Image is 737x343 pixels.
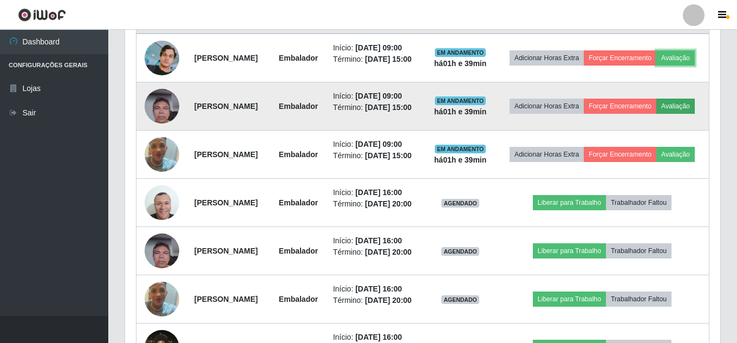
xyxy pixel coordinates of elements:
[656,99,695,114] button: Avaliação
[145,83,179,129] img: 1721053497188.jpeg
[145,268,179,330] img: 1734287030319.jpeg
[606,195,671,210] button: Trabalhador Faltou
[584,50,656,66] button: Forçar Encerramento
[333,198,419,210] li: Término:
[279,54,318,62] strong: Embalador
[333,332,419,343] li: Início:
[355,43,402,52] time: [DATE] 09:00
[435,96,486,105] span: EM ANDAMENTO
[18,8,66,22] img: CoreUI Logo
[510,99,584,114] button: Adicionar Horas Extra
[279,247,318,255] strong: Embalador
[145,124,179,185] img: 1734287030319.jpeg
[533,292,606,307] button: Liberar para Trabalho
[533,243,606,258] button: Liberar para Trabalho
[279,150,318,159] strong: Embalador
[194,150,258,159] strong: [PERSON_NAME]
[606,292,671,307] button: Trabalhador Faltou
[365,103,412,112] time: [DATE] 15:00
[279,102,318,111] strong: Embalador
[365,296,412,305] time: [DATE] 20:00
[333,150,419,161] li: Término:
[333,139,419,150] li: Início:
[510,50,584,66] button: Adicionar Horas Extra
[656,147,695,162] button: Avaliação
[333,102,419,113] li: Término:
[365,248,412,256] time: [DATE] 20:00
[365,151,412,160] time: [DATE] 15:00
[441,199,479,208] span: AGENDADO
[606,243,671,258] button: Trabalhador Faltou
[194,295,258,303] strong: [PERSON_NAME]
[355,140,402,148] time: [DATE] 09:00
[434,107,487,116] strong: há 01 h e 39 min
[333,187,419,198] li: Início:
[145,41,179,75] img: 1713284102514.jpeg
[434,59,487,68] strong: há 01 h e 39 min
[441,247,479,256] span: AGENDADO
[333,247,419,258] li: Término:
[355,92,402,100] time: [DATE] 09:00
[333,295,419,306] li: Término:
[145,228,179,274] img: 1721053497188.jpeg
[333,90,419,102] li: Início:
[441,295,479,304] span: AGENDADO
[435,48,486,57] span: EM ANDAMENTO
[194,102,258,111] strong: [PERSON_NAME]
[584,147,656,162] button: Forçar Encerramento
[365,55,412,63] time: [DATE] 15:00
[194,247,258,255] strong: [PERSON_NAME]
[145,185,179,220] img: 1736167370317.jpeg
[533,195,606,210] button: Liberar para Trabalho
[355,333,402,341] time: [DATE] 16:00
[355,284,402,293] time: [DATE] 16:00
[435,145,486,153] span: EM ANDAMENTO
[434,156,487,164] strong: há 01 h e 39 min
[279,198,318,207] strong: Embalador
[355,236,402,245] time: [DATE] 16:00
[355,188,402,197] time: [DATE] 16:00
[656,50,695,66] button: Avaliação
[333,42,419,54] li: Início:
[365,199,412,208] time: [DATE] 20:00
[584,99,656,114] button: Forçar Encerramento
[194,54,258,62] strong: [PERSON_NAME]
[333,283,419,295] li: Início:
[333,54,419,65] li: Término:
[279,295,318,303] strong: Embalador
[510,147,584,162] button: Adicionar Horas Extra
[194,198,258,207] strong: [PERSON_NAME]
[333,235,419,247] li: Início:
